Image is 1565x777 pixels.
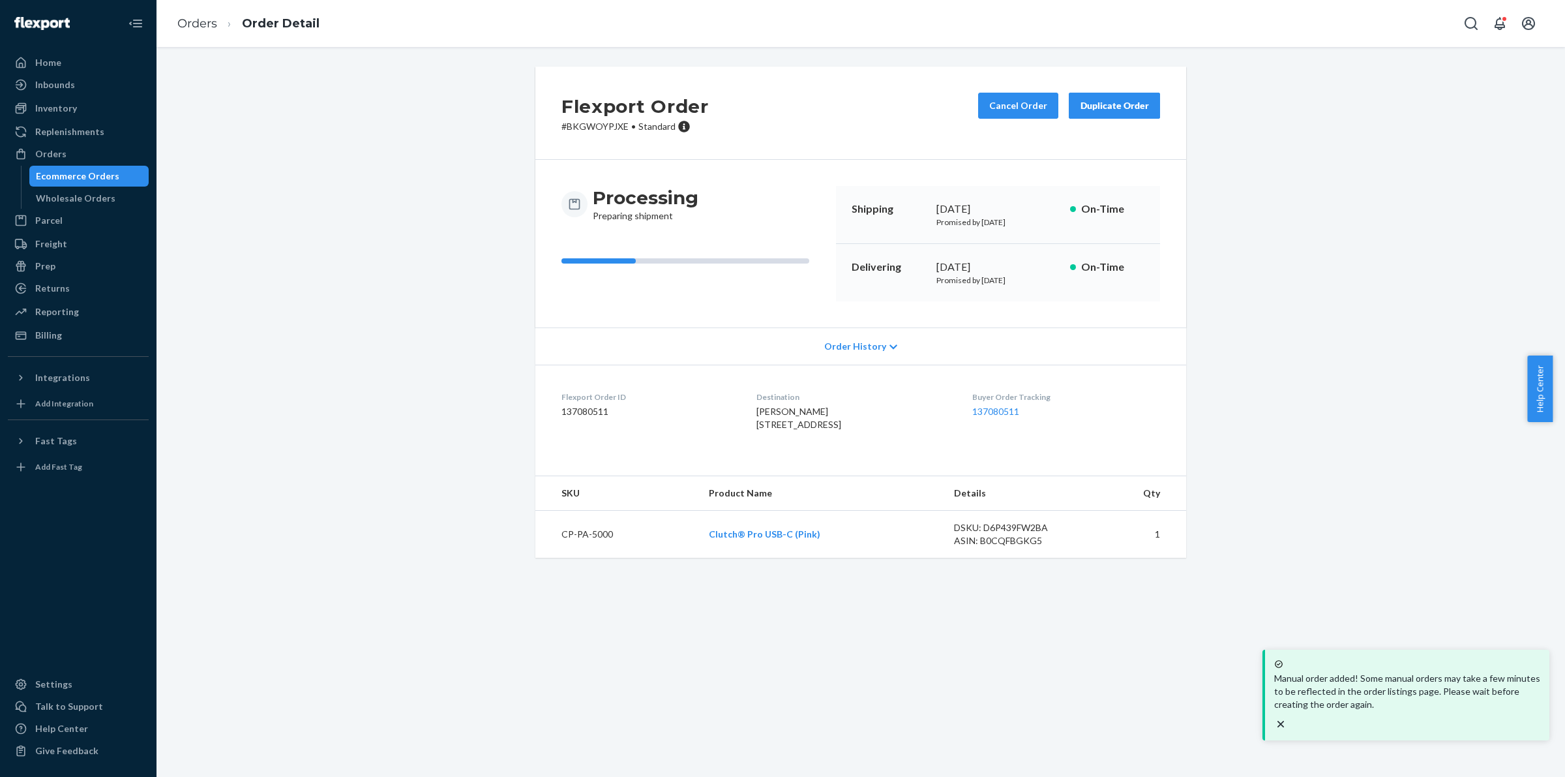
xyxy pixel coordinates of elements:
[1515,10,1542,37] button: Open account menu
[8,52,149,73] a: Home
[1487,10,1513,37] button: Open notifications
[8,457,149,478] a: Add Fast Tag
[1527,356,1553,422] button: Help Center
[35,147,67,160] div: Orders
[1081,202,1144,217] p: On-Time
[35,78,75,91] div: Inbounds
[936,275,1060,286] p: Promised by [DATE]
[14,17,70,30] img: Flexport logo
[954,521,1077,534] div: DSKU: D6P439FW2BA
[36,192,115,205] div: Wholesale Orders
[29,188,149,209] a: Wholesale Orders
[35,260,55,273] div: Prep
[36,170,119,183] div: Ecommerce Orders
[35,282,70,295] div: Returns
[698,476,944,511] th: Product Name
[29,166,149,187] a: Ecommerce Orders
[35,722,88,735] div: Help Center
[8,210,149,231] a: Parcel
[1081,260,1144,275] p: On-Time
[852,260,926,275] p: Delivering
[936,217,1060,228] p: Promised by [DATE]
[35,237,67,251] div: Freight
[35,305,79,318] div: Reporting
[756,391,951,403] dt: Destination
[8,325,149,346] a: Billing
[561,405,736,418] dd: 137080511
[561,120,709,133] p: # BKGWOYPJXE
[35,744,98,757] div: Give Feedback
[936,260,1060,275] div: [DATE]
[8,256,149,277] a: Prep
[35,214,63,227] div: Parcel
[824,340,886,353] span: Order History
[1087,511,1186,558] td: 1
[35,329,62,342] div: Billing
[631,121,636,132] span: •
[167,5,330,43] ol: breadcrumbs
[8,696,149,717] a: Talk to Support
[756,406,841,430] span: [PERSON_NAME] [STREET_ADDRESS]
[936,202,1060,217] div: [DATE]
[8,301,149,322] a: Reporting
[35,56,61,69] div: Home
[709,528,820,540] a: Clutch® Pro USB-C (Pink)
[1274,672,1540,711] p: Manual order added! Some manual orders may take a few minutes to be reflected in the order listin...
[978,93,1058,119] button: Cancel Order
[593,186,698,222] div: Preparing shipment
[8,234,149,254] a: Freight
[972,406,1019,417] a: 137080511
[8,278,149,299] a: Returns
[35,102,77,115] div: Inventory
[944,476,1087,511] th: Details
[8,74,149,95] a: Inbounds
[638,121,676,132] span: Standard
[593,186,698,209] h3: Processing
[35,700,103,713] div: Talk to Support
[561,93,709,120] h2: Flexport Order
[8,674,149,695] a: Settings
[1080,99,1149,112] div: Duplicate Order
[535,476,698,511] th: SKU
[8,740,149,761] button: Give Feedback
[561,391,736,403] dt: Flexport Order ID
[8,431,149,451] button: Fast Tags
[1087,476,1186,511] th: Qty
[972,391,1160,403] dt: Buyer Order Tracking
[1458,10,1484,37] button: Open Search Box
[1069,93,1160,119] button: Duplicate Order
[35,125,104,138] div: Replenishments
[8,144,149,164] a: Orders
[8,718,149,739] a: Help Center
[35,371,90,384] div: Integrations
[1274,718,1287,731] svg: close toast
[35,461,82,472] div: Add Fast Tag
[123,10,149,37] button: Close Navigation
[242,16,320,31] a: Order Detail
[35,398,93,409] div: Add Integration
[177,16,217,31] a: Orders
[535,511,698,558] td: CP-PA-5000
[8,121,149,142] a: Replenishments
[852,202,926,217] p: Shipping
[8,393,149,414] a: Add Integration
[35,678,72,691] div: Settings
[8,367,149,388] button: Integrations
[35,434,77,448] div: Fast Tags
[8,98,149,119] a: Inventory
[954,534,1077,547] div: ASIN: B0CQFBGKG5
